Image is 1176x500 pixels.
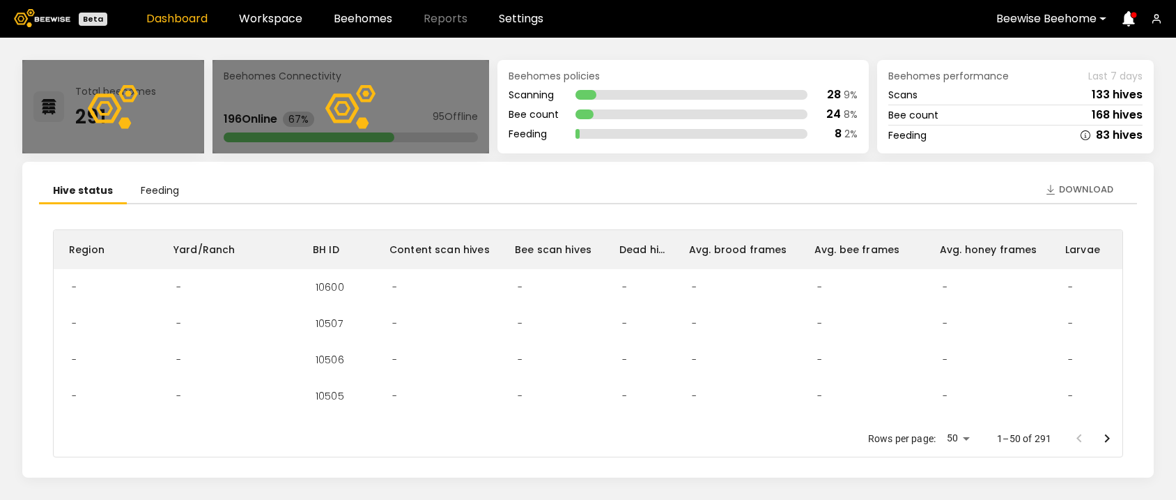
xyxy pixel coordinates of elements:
[888,110,938,120] div: Bee count
[297,230,374,269] div: BH ID
[940,230,1037,269] div: Avg. honey frames
[844,109,858,119] div: 8 %
[61,305,88,342] div: -
[844,90,858,100] div: 9 %
[681,378,708,414] div: -
[799,230,924,269] div: Avg. bee frames
[165,378,192,414] div: -
[54,230,158,269] div: Region
[681,305,708,342] div: -
[931,378,959,414] div: -
[814,230,899,269] div: Avg. bee frames
[931,269,959,305] div: -
[334,13,392,24] a: Beehomes
[689,230,787,269] div: Avg. brood frames
[304,378,355,414] div: 10505
[381,378,408,414] div: -
[888,130,927,140] div: Feeding
[806,378,833,414] div: -
[826,109,841,120] div: 24
[506,414,534,450] div: -
[158,230,297,269] div: Yard/Ranch
[611,305,638,342] div: -
[506,378,534,414] div: -
[61,269,88,305] div: -
[806,342,833,378] div: -
[604,230,674,269] div: Dead hives
[611,269,638,305] div: -
[127,179,193,204] li: Feeding
[868,432,936,446] p: Rows per page:
[304,414,355,450] div: 10504
[381,414,408,450] div: -
[239,13,302,24] a: Workspace
[674,230,799,269] div: Avg. brood frames
[61,342,88,378] div: -
[509,71,858,81] div: Beehomes policies
[931,342,959,378] div: -
[806,414,833,450] div: -
[827,89,841,100] div: 28
[681,342,708,378] div: -
[173,230,235,269] div: Yard/Ranch
[146,13,208,24] a: Dashboard
[888,90,918,100] div: Scans
[506,305,534,342] div: -
[313,230,339,269] div: BH ID
[304,269,355,305] div: 10600
[79,13,107,26] div: Beta
[515,230,591,269] div: Bee scan hives
[806,305,833,342] div: -
[931,305,959,342] div: -
[381,305,408,342] div: -
[931,414,959,450] div: -
[69,230,105,269] div: Region
[1093,425,1121,453] button: Go to next page
[61,378,88,414] div: -
[888,71,1009,81] span: Beehomes performance
[611,342,638,378] div: -
[1057,305,1084,342] div: -
[39,179,127,204] li: Hive status
[1096,130,1143,141] div: 83 hives
[1092,109,1143,121] div: 168 hives
[1065,230,1100,269] div: Larvae
[509,129,559,139] div: Feeding
[1057,269,1084,305] div: -
[941,428,975,448] div: 50
[997,432,1051,446] p: 1–50 of 291
[389,230,490,269] div: Content scan hives
[806,269,833,305] div: -
[509,90,559,100] div: Scanning
[506,342,534,378] div: -
[681,414,708,450] div: -
[506,269,534,305] div: -
[14,9,70,27] img: Beewise logo
[844,129,858,139] div: 2 %
[1059,183,1113,197] span: Download
[165,269,192,305] div: -
[619,230,665,269] div: Dead hives
[304,305,354,342] div: 10507
[611,378,638,414] div: -
[374,230,500,269] div: Content scan hives
[1088,71,1143,81] span: Last 7 days
[165,414,192,450] div: -
[1057,414,1084,450] div: -
[165,342,192,378] div: -
[381,269,408,305] div: -
[424,13,467,24] span: Reports
[61,414,88,450] div: -
[681,269,708,305] div: -
[500,230,604,269] div: Bee scan hives
[381,342,408,378] div: -
[611,414,638,450] div: -
[1057,342,1084,378] div: -
[835,128,842,139] div: 8
[1092,89,1143,100] div: 133 hives
[304,342,355,378] div: 10506
[499,13,543,24] a: Settings
[924,230,1050,269] div: Avg. honey frames
[1057,378,1084,414] div: -
[1050,230,1134,269] div: Larvae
